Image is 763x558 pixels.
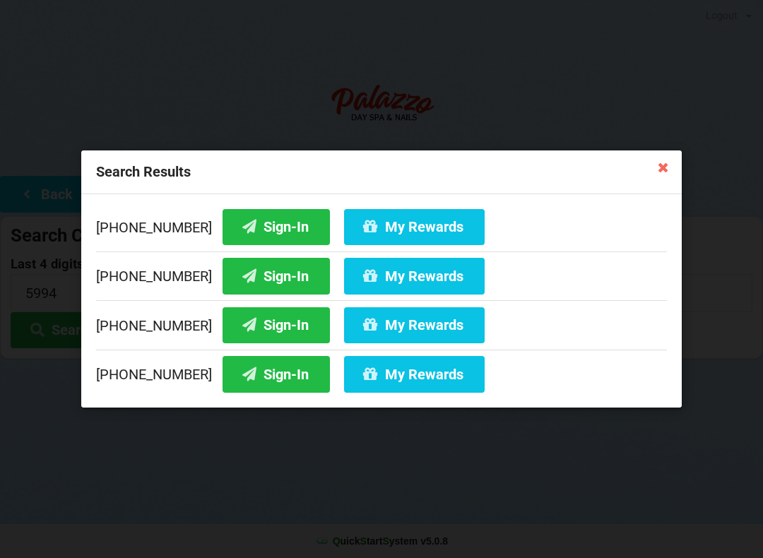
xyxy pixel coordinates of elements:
[223,356,330,392] button: Sign-In
[344,209,485,245] button: My Rewards
[344,258,485,294] button: My Rewards
[223,307,330,343] button: Sign-In
[344,356,485,392] button: My Rewards
[96,251,667,301] div: [PHONE_NUMBER]
[344,307,485,343] button: My Rewards
[223,209,330,245] button: Sign-In
[96,209,667,251] div: [PHONE_NUMBER]
[96,350,667,393] div: [PHONE_NUMBER]
[81,150,682,194] div: Search Results
[223,258,330,294] button: Sign-In
[96,300,667,350] div: [PHONE_NUMBER]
